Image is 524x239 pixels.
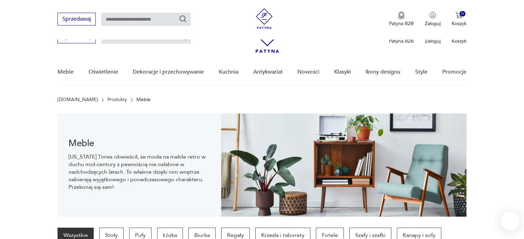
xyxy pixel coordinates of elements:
a: Kuchnia [219,59,238,85]
p: Koszyk [452,38,466,44]
a: Oświetlenie [89,59,118,85]
a: Style [415,59,428,85]
a: [DOMAIN_NAME] [58,97,98,102]
p: Zaloguj [425,20,441,27]
a: Produkty [107,97,127,102]
p: Patyna B2B [389,38,414,44]
img: Ikonka użytkownika [429,12,436,19]
a: Meble [58,59,74,85]
img: Meble [221,113,466,217]
a: Promocje [442,59,466,85]
p: Zaloguj [425,38,441,44]
p: Patyna B2B [389,20,414,27]
img: Patyna - sklep z meblami i dekoracjami vintage [254,8,275,29]
iframe: Smartsupp widget button [501,211,520,231]
a: Antykwariat [253,59,283,85]
a: Sprzedawaj [58,17,96,22]
h1: Meble [69,139,210,148]
button: Patyna B2B [389,12,414,27]
button: Szukaj [179,15,187,23]
a: Klasyki [334,59,351,85]
button: 0Koszyk [452,12,466,27]
img: Ikona koszyka [455,12,462,19]
button: Zaloguj [425,12,441,27]
img: Ikona medalu [398,12,405,19]
a: Ikona medaluPatyna B2B [389,12,414,27]
p: Koszyk [452,20,466,27]
a: Dekoracje i przechowywanie [133,59,204,85]
a: Nowości [297,59,319,85]
a: Sprzedawaj [58,35,96,40]
p: [US_STATE] Times obwieścił, że moda na meble retro w duchu mid-century z pewnością nie osłabnie w... [69,153,210,191]
button: Sprzedawaj [58,13,96,25]
div: 0 [460,11,465,17]
a: Ikony designu [366,59,400,85]
p: Meble [136,97,151,102]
